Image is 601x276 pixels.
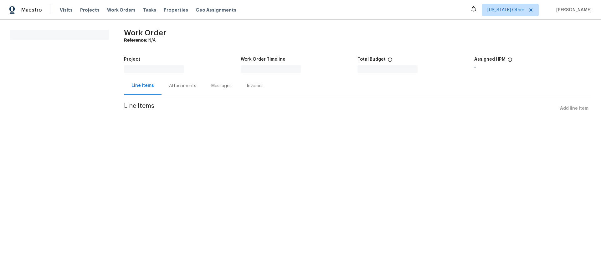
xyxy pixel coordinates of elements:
h5: Assigned HPM [474,57,506,62]
span: [US_STATE] Other [487,7,524,13]
span: [PERSON_NAME] [554,7,592,13]
span: Visits [60,7,73,13]
div: Line Items [131,83,154,89]
h5: Project [124,57,140,62]
div: Invoices [247,83,264,89]
span: Work Order [124,29,166,37]
span: Work Orders [107,7,136,13]
div: Messages [211,83,232,89]
h5: Total Budget [357,57,386,62]
div: N/A [124,37,591,43]
span: Maestro [21,7,42,13]
div: - [474,65,591,70]
span: The hpm assigned to this work order. [507,57,512,65]
b: Reference: [124,38,147,43]
span: Tasks [143,8,156,12]
span: Properties [164,7,188,13]
h5: Work Order Timeline [241,57,285,62]
span: The total cost of line items that have been proposed by Opendoor. This sum includes line items th... [388,57,393,65]
span: Line Items [124,103,557,114]
span: Geo Assignments [196,7,236,13]
span: Projects [80,7,100,13]
div: Attachments [169,83,196,89]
